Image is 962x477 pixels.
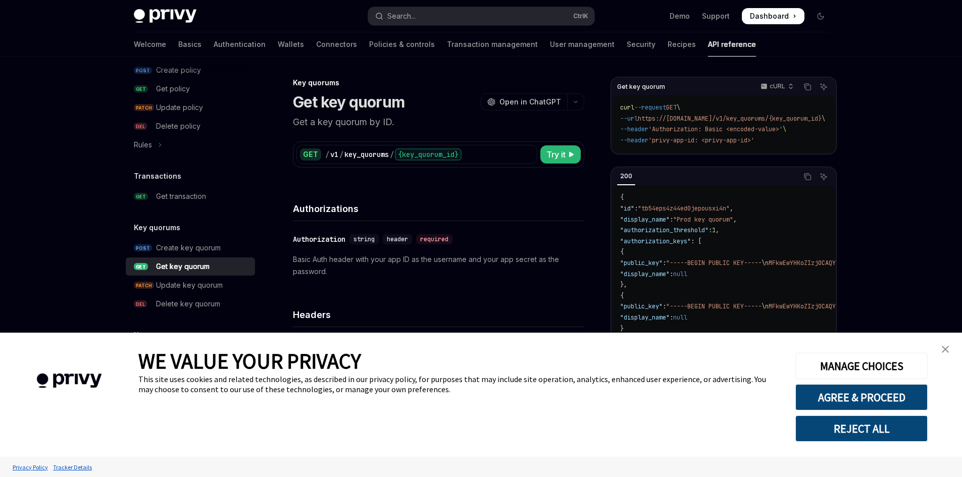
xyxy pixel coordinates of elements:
[395,148,462,161] div: {key_quorum_id}
[634,103,666,112] span: --request
[677,103,680,112] span: \
[339,149,343,160] div: /
[293,93,405,111] h1: Get key quorum
[134,244,152,252] span: POST
[134,222,180,234] h5: Key quorums
[666,103,677,112] span: GET
[620,259,663,267] span: "public_key"
[138,374,780,394] div: This site uses cookies and related technologies, as described in our privacy policy, for purposes...
[293,234,345,244] div: Authorization
[134,282,154,289] span: PATCH
[15,359,123,403] img: company logo
[666,259,762,267] span: "-----BEGIN PUBLIC KEY-----
[126,136,255,154] button: Toggle Rules section
[300,148,321,161] div: GET
[620,325,624,333] span: }
[620,281,627,289] span: },
[620,302,663,310] span: "public_key"
[156,101,203,114] div: Update policy
[795,384,928,410] button: AGREE & PROCEED
[156,242,221,254] div: Create key quorum
[733,216,737,224] span: ,
[540,145,581,164] button: Try it
[156,298,220,310] div: Delete key quorum
[293,78,584,88] div: Key quorums
[822,115,825,123] span: \
[344,149,389,160] div: key_quorums
[673,216,733,224] span: "Prod key quorum"
[134,85,148,93] span: GET
[691,237,701,245] span: : [
[750,11,789,21] span: Dashboard
[138,348,361,374] span: WE VALUE YOUR PRIVACY
[742,8,804,24] a: Dashboard
[620,270,670,278] span: "display_name"
[499,97,561,107] span: Open in ChatGPT
[942,346,949,353] img: close banner
[783,125,786,133] span: \
[481,93,567,111] button: Open in ChatGPT
[325,149,329,160] div: /
[817,80,830,93] button: Ask AI
[126,98,255,117] a: PATCHUpdate policy
[134,123,147,130] span: DEL
[293,202,584,216] h4: Authorizations
[673,270,687,278] span: null
[214,32,266,57] a: Authentication
[156,279,223,291] div: Update key quorum
[134,263,148,271] span: GET
[134,104,154,112] span: PATCH
[178,32,201,57] a: Basics
[670,313,673,322] span: :
[156,190,206,202] div: Get transaction
[573,12,588,20] span: Ctrl K
[670,216,673,224] span: :
[620,204,634,213] span: "id"
[620,103,634,112] span: curl
[134,300,147,308] span: DEL
[673,313,687,322] span: null
[817,170,830,183] button: Ask AI
[387,235,408,243] span: header
[730,204,733,213] span: ,
[620,226,708,234] span: "authorization_threshold"
[712,226,716,234] span: 1
[755,78,798,95] button: cURL
[801,80,814,93] button: Copy the contents from the code block
[708,226,712,234] span: :
[638,204,730,213] span: "tb54eps4z44ed0jepousxi4n"
[666,302,762,310] span: "-----BEGIN PUBLIC KEY-----
[634,204,638,213] span: :
[670,11,690,21] a: Demo
[126,239,255,257] a: POSTCreate key quorum
[134,329,155,341] h5: Users
[801,170,814,183] button: Copy the contents from the code block
[627,32,655,57] a: Security
[134,139,152,151] div: Rules
[369,32,435,57] a: Policies & controls
[620,193,624,201] span: {
[126,295,255,313] a: DELDelete key quorum
[134,32,166,57] a: Welcome
[546,148,566,161] span: Try it
[813,8,829,24] button: Toggle dark mode
[668,32,696,57] a: Recipes
[663,259,666,267] span: :
[447,32,538,57] a: Transaction management
[762,259,769,267] span: \n
[134,193,148,200] span: GET
[156,83,190,95] div: Get policy
[126,80,255,98] a: GETGet policy
[702,11,730,21] a: Support
[550,32,615,57] a: User management
[670,270,673,278] span: :
[126,276,255,294] a: PATCHUpdate key quorum
[620,216,670,224] span: "display_name"
[716,226,719,234] span: ,
[390,149,394,160] div: /
[293,115,584,129] p: Get a key quorum by ID.
[126,117,255,135] a: DELDelete policy
[795,415,928,442] button: REJECT ALL
[617,83,665,91] span: Get key quorum
[156,120,200,132] div: Delete policy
